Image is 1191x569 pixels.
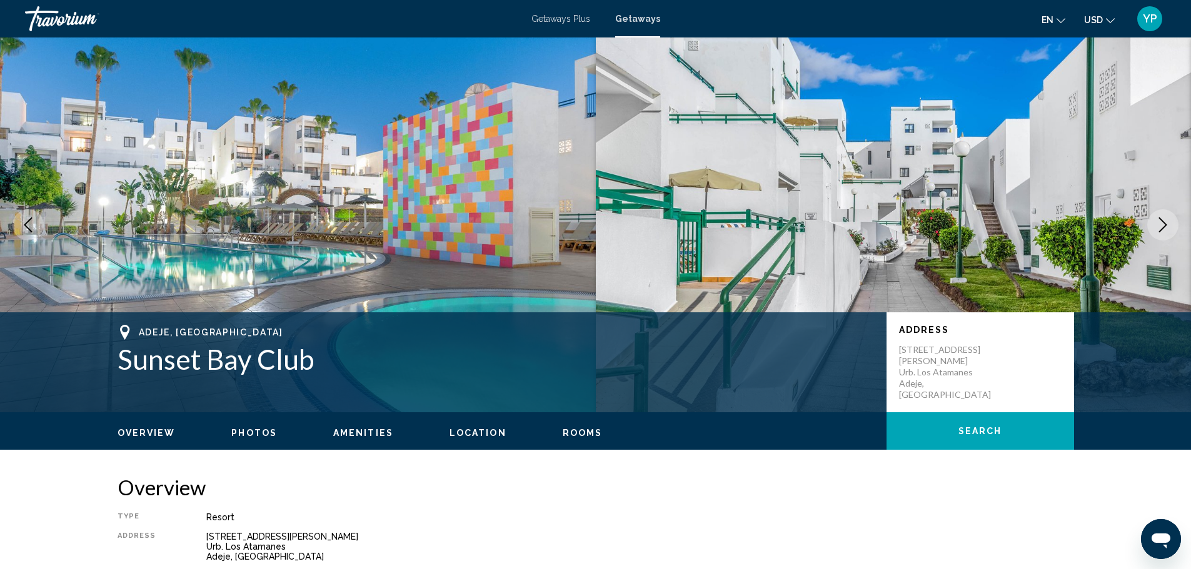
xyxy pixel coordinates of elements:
button: Change language [1042,11,1065,29]
h2: Overview [118,475,1074,500]
span: Adeje, [GEOGRAPHIC_DATA] [139,327,283,337]
p: [STREET_ADDRESS][PERSON_NAME] Urb. Los Atamanes Adeje, [GEOGRAPHIC_DATA] [899,344,999,400]
button: Rooms [563,427,603,438]
span: Search [958,427,1002,437]
div: Resort [206,512,1074,522]
div: Address [118,532,175,562]
button: Amenities [333,427,393,438]
p: Address [899,325,1062,335]
button: Search [887,412,1074,450]
button: Previous image [13,209,44,240]
span: Overview [118,428,176,438]
button: Location [450,427,506,438]
button: Overview [118,427,176,438]
span: en [1042,15,1053,25]
button: Next image [1147,209,1178,240]
span: Amenities [333,428,393,438]
h1: Sunset Bay Club [118,343,874,375]
span: Photos [231,428,277,438]
div: [STREET_ADDRESS][PERSON_NAME] Urb. Los Atamanes Adeje, [GEOGRAPHIC_DATA] [206,532,1074,562]
button: Change currency [1084,11,1115,29]
span: YP [1143,12,1157,25]
a: Travorium [25,6,519,31]
span: Rooms [563,428,603,438]
span: Location [450,428,506,438]
div: Type [118,512,175,522]
button: Photos [231,427,277,438]
button: User Menu [1133,6,1166,32]
a: Getaways Plus [531,14,590,24]
iframe: Button to launch messaging window [1141,519,1181,559]
a: Getaways [615,14,660,24]
span: USD [1084,15,1103,25]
